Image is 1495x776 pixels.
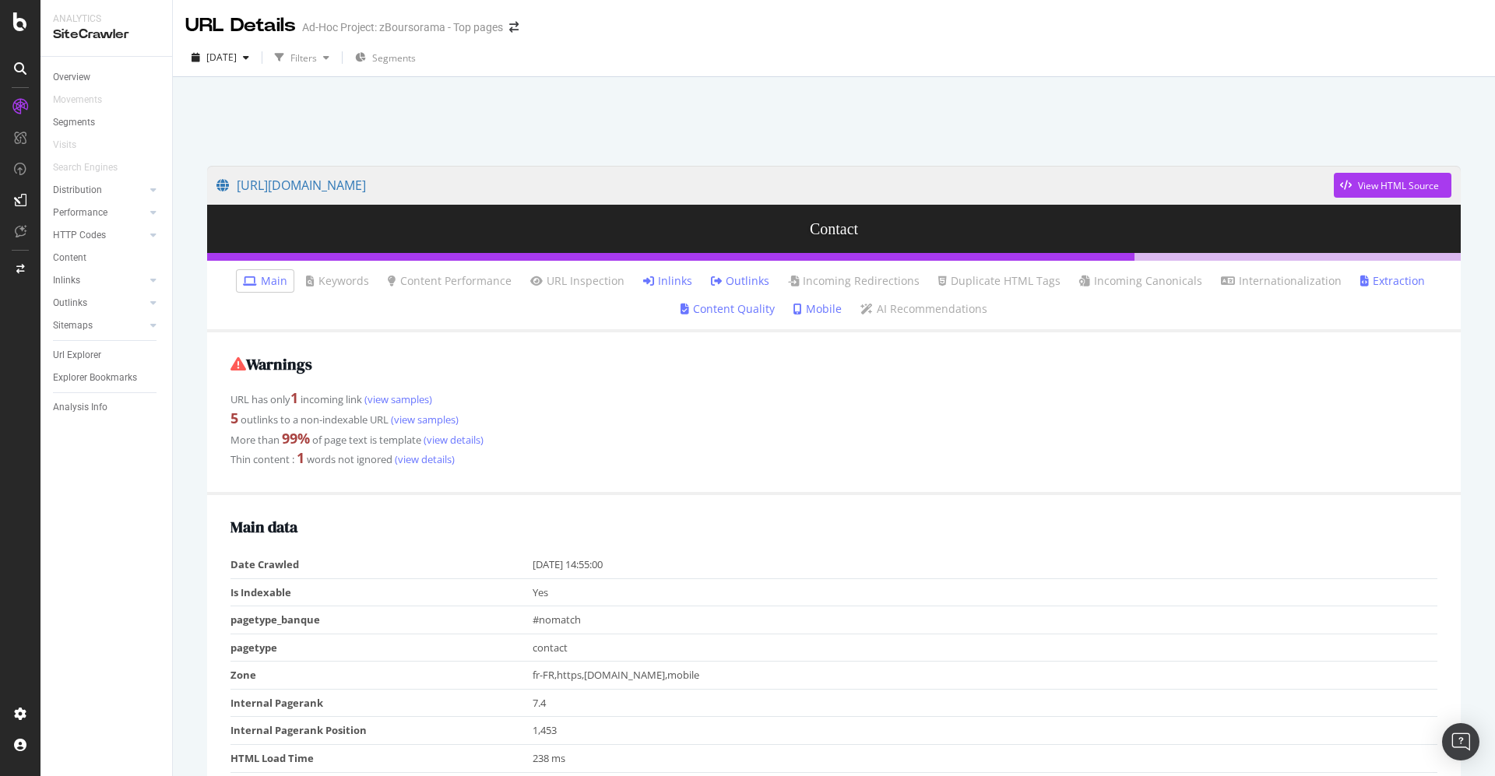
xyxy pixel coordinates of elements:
div: Movements [53,92,102,108]
td: #nomatch [533,606,1438,634]
a: Content [53,250,161,266]
td: pagetype_banque [230,606,533,634]
button: Segments [349,45,422,70]
a: Url Explorer [53,347,161,363]
a: Movements [53,92,118,108]
h3: Contact [207,205,1461,253]
div: SiteCrawler [53,26,160,44]
div: URL has only incoming link [230,388,1437,409]
div: Segments [53,114,95,131]
a: [URL][DOMAIN_NAME] [216,166,1334,205]
div: Sitemaps [53,318,93,334]
span: Segments [372,51,416,65]
a: Performance [53,205,146,221]
a: Analysis Info [53,399,161,416]
div: View HTML Source [1358,179,1439,192]
div: Filters [290,51,317,65]
a: (view samples) [362,392,432,406]
a: Inlinks [643,273,692,289]
a: Sitemaps [53,318,146,334]
a: Overview [53,69,161,86]
a: Extraction [1360,273,1425,289]
strong: 1 [297,448,304,467]
strong: 5 [230,409,238,427]
button: [DATE] [185,45,255,70]
strong: 99 % [282,429,310,448]
a: Segments [53,114,161,131]
a: Duplicate HTML Tags [938,273,1061,289]
a: Incoming Redirections [788,273,920,289]
a: (view details) [421,433,484,447]
td: Internal Pagerank Position [230,717,533,745]
a: Explorer Bookmarks [53,370,161,386]
td: Date Crawled [230,551,533,578]
div: Performance [53,205,107,221]
div: Analytics [53,12,160,26]
div: Distribution [53,182,102,198]
div: Open Intercom Messenger [1442,723,1479,760]
td: Is Indexable [230,578,533,606]
div: Outlinks [53,295,87,311]
td: HTML Load Time [230,745,533,773]
div: Url Explorer [53,347,101,363]
div: More than of page text is template [230,429,1437,449]
a: HTTP Codes [53,227,146,244]
button: Filters [269,45,336,70]
td: pagetype [230,634,533,662]
td: 7.4 [533,689,1438,717]
div: Ad-Hoc Project: zBoursorama - Top pages [302,19,503,35]
td: 238 ms [533,745,1438,773]
div: Visits [53,137,76,153]
button: View HTML Source [1334,173,1451,198]
a: Content Performance [388,273,512,289]
span: 2025 Sep. 9th [206,51,237,64]
div: Explorer Bookmarks [53,370,137,386]
a: Outlinks [711,273,769,289]
a: Mobile [793,301,842,317]
div: Thin content : words not ignored [230,448,1437,469]
div: URL Details [185,12,296,39]
strong: 1 [290,388,298,407]
td: [DATE] 14:55:00 [533,551,1438,578]
div: Overview [53,69,90,86]
td: fr-FR,https,[DOMAIN_NAME],mobile [533,662,1438,690]
a: Distribution [53,182,146,198]
a: Inlinks [53,272,146,289]
div: Inlinks [53,272,80,289]
div: HTTP Codes [53,227,106,244]
h2: Main data [230,518,1437,535]
a: Search Engines [53,160,133,176]
td: contact [533,634,1438,662]
a: Keywords [306,273,369,289]
a: Incoming Canonicals [1079,273,1202,289]
a: Outlinks [53,295,146,311]
td: Yes [533,578,1438,606]
a: Main [243,273,287,289]
a: (view details) [392,452,455,466]
td: 1,453 [533,717,1438,745]
a: Content Quality [681,301,775,317]
a: Visits [53,137,92,153]
td: Internal Pagerank [230,689,533,717]
div: Content [53,250,86,266]
div: Search Engines [53,160,118,176]
a: URL Inspection [530,273,624,289]
div: outlinks to a non-indexable URL [230,409,1437,429]
a: AI Recommendations [860,301,987,317]
a: (view samples) [389,413,459,427]
div: Analysis Info [53,399,107,416]
h2: Warnings [230,356,1437,373]
div: arrow-right-arrow-left [509,22,519,33]
a: Internationalization [1221,273,1342,289]
td: Zone [230,662,533,690]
